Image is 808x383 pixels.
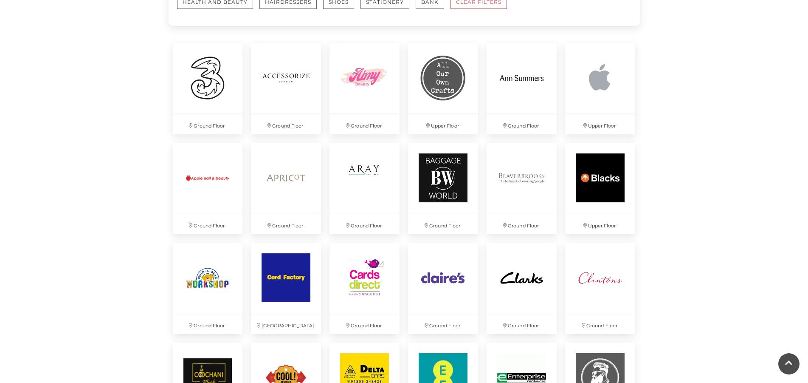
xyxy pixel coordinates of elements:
[404,139,482,238] a: Ground Floor
[325,39,404,139] a: Ground Floor
[482,139,561,238] a: Ground Floor
[325,139,404,238] a: Ground Floor
[329,113,400,134] p: Ground Floor
[247,39,325,139] a: Ground Floor
[561,238,639,338] a: Ground Floor
[561,139,639,238] a: Upper Floor
[173,213,243,234] p: Ground Floor
[408,313,478,334] p: Ground Floor
[247,139,325,238] a: Ground Floor
[169,238,247,338] a: Ground Floor
[482,238,561,338] a: Ground Floor
[565,113,635,134] p: Upper Floor
[329,213,400,234] p: Ground Floor
[487,113,557,134] p: Ground Floor
[404,238,482,338] a: Ground Floor
[169,139,247,238] a: Ground Floor
[325,238,404,338] a: Ground Floor
[482,39,561,139] a: Ground Floor
[251,213,321,234] p: Ground Floor
[561,39,639,139] a: Upper Floor
[408,113,478,134] p: Upper Floor
[487,313,557,334] p: Ground Floor
[404,39,482,139] a: Upper Floor
[251,313,321,334] p: [GEOGRAPHIC_DATA]
[408,213,478,234] p: Ground Floor
[329,313,400,334] p: Ground Floor
[565,213,635,234] p: Upper Floor
[169,39,247,139] a: Ground Floor
[247,238,325,338] a: [GEOGRAPHIC_DATA]
[487,213,557,234] p: Ground Floor
[565,313,635,334] p: Ground Floor
[173,313,243,334] p: Ground Floor
[173,113,243,134] p: Ground Floor
[251,113,321,134] p: Ground Floor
